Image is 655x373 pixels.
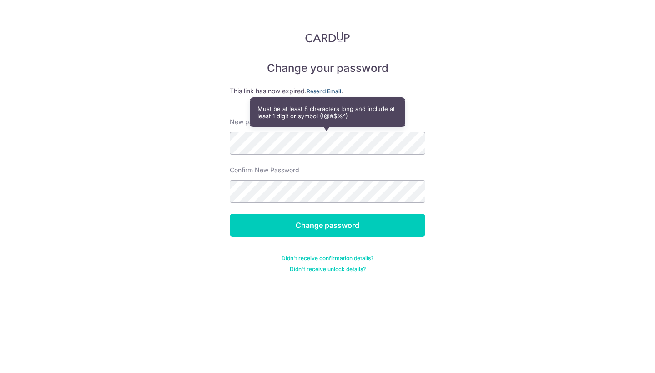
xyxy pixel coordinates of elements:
[307,88,341,95] a: Resend Email
[230,117,274,126] label: New password
[290,266,366,273] a: Didn't receive unlock details?
[230,86,425,96] div: This link has now expired. .
[282,255,373,262] a: Didn't receive confirmation details?
[230,61,425,76] h5: Change your password
[230,214,425,237] input: Change password
[250,98,405,127] div: Must be at least 8 characters long and include at least 1 digit or symbol (!@#$%^)
[305,32,350,43] img: CardUp Logo
[230,166,299,175] label: Confirm New Password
